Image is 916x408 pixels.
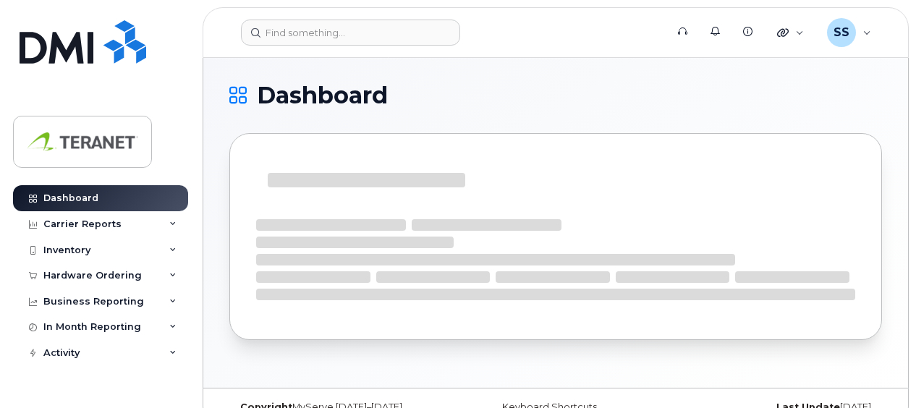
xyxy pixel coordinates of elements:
[257,85,388,106] span: Dashboard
